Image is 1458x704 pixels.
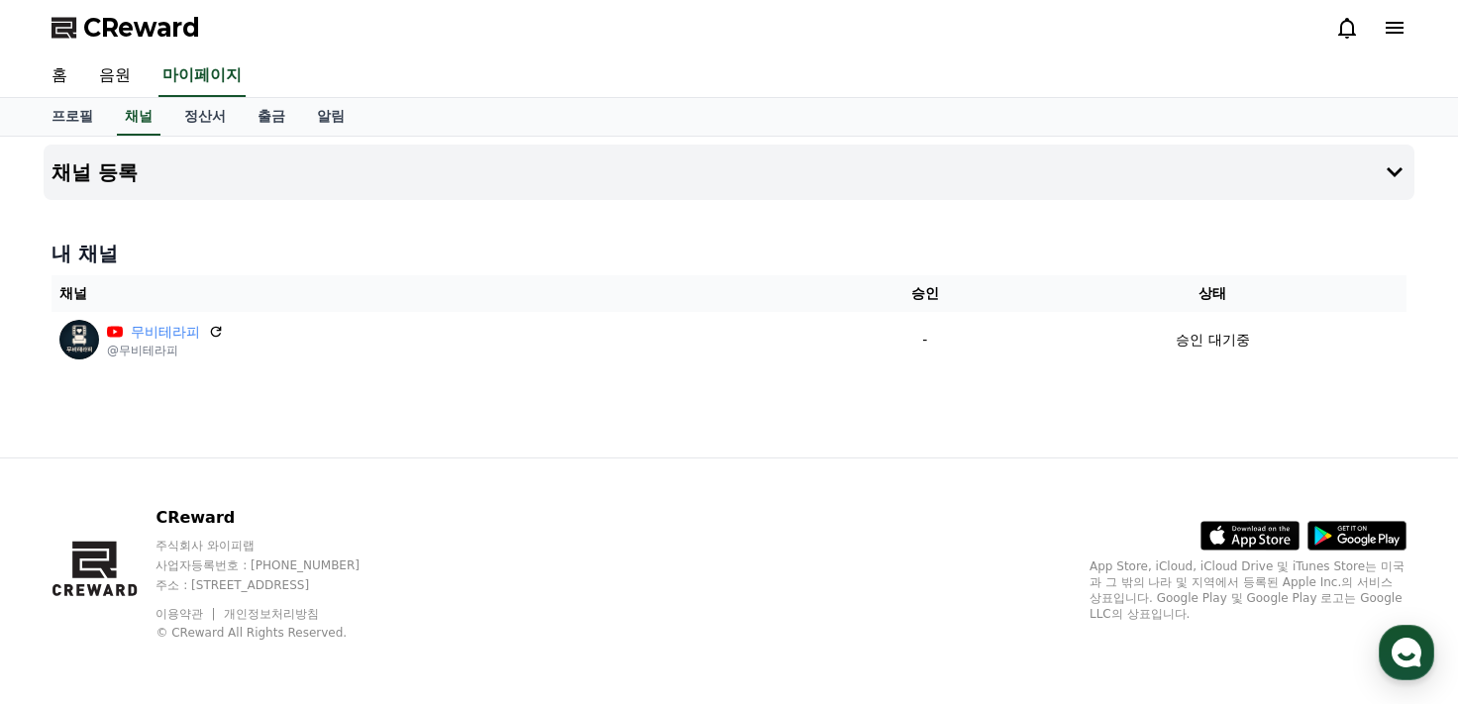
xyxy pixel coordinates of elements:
h4: 내 채널 [52,240,1406,267]
span: CReward [83,12,200,44]
a: 무비테라피 [131,322,200,343]
th: 채널 [52,275,831,312]
img: 무비테라피 [59,320,99,359]
p: 주식회사 와이피랩 [156,538,397,553]
p: © CReward All Rights Reserved. [156,625,397,641]
a: 홈 [36,55,83,97]
a: 출금 [242,98,301,136]
p: CReward [156,506,397,530]
th: 승인 [831,275,1019,312]
a: 이용약관 [156,607,218,621]
a: 프로필 [36,98,109,136]
a: 마이페이지 [158,55,246,97]
p: 주소 : [STREET_ADDRESS] [156,577,397,593]
button: 채널 등록 [44,145,1414,200]
a: 음원 [83,55,147,97]
p: - [839,330,1011,351]
th: 상태 [1019,275,1406,312]
a: 채널 [117,98,160,136]
a: 개인정보처리방침 [224,607,319,621]
a: CReward [52,12,200,44]
p: @무비테라피 [107,343,224,358]
p: App Store, iCloud, iCloud Drive 및 iTunes Store는 미국과 그 밖의 나라 및 지역에서 등록된 Apple Inc.의 서비스 상표입니다. Goo... [1090,558,1406,622]
p: 승인 대기중 [1176,330,1249,351]
p: 사업자등록번호 : [PHONE_NUMBER] [156,557,397,573]
a: 정산서 [168,98,242,136]
h4: 채널 등록 [52,161,138,183]
a: 알림 [301,98,361,136]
